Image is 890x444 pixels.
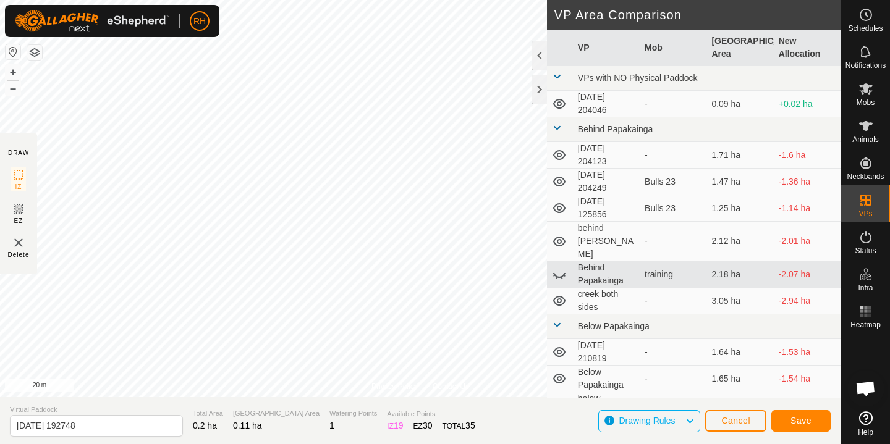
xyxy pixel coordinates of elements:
[774,339,841,366] td: -1.53 ha
[443,419,475,432] div: TOTAL
[554,7,841,22] h2: VP Area Comparison
[11,235,26,250] img: VP
[578,321,650,331] span: Below Papakainga
[858,210,872,217] span: VPs
[774,195,841,222] td: -1.14 ha
[774,222,841,261] td: -2.01 ha
[573,91,640,117] td: [DATE] 204046
[573,195,640,222] td: [DATE] 125856
[193,421,217,430] span: 0.2 ha
[394,421,404,430] span: 19
[774,366,841,392] td: -1.54 ha
[573,339,640,366] td: [DATE] 210819
[573,261,640,288] td: Behind Papakainga
[790,416,812,425] span: Save
[774,91,841,117] td: +0.02 ha
[645,175,701,188] div: Bulls 23
[774,261,841,288] td: -2.07 ha
[573,222,640,261] td: behind [PERSON_NAME]
[706,288,773,314] td: 3.05 ha
[619,416,675,425] span: Drawing Rules
[847,173,884,180] span: Neckbands
[573,366,640,392] td: Below Papakainga
[329,421,334,430] span: 1
[578,124,653,134] span: Behind Papakainga
[645,372,701,385] div: -
[706,169,773,195] td: 1.47 ha
[6,44,20,59] button: Reset Map
[848,25,883,32] span: Schedules
[387,419,403,432] div: IZ
[15,10,169,32] img: Gallagher Logo
[640,30,706,66] th: Mob
[413,419,433,432] div: EZ
[573,392,640,419] td: below papakainga 1
[855,247,876,254] span: Status
[645,235,701,248] div: -
[845,62,886,69] span: Notifications
[27,45,42,60] button: Map Layers
[6,65,20,80] button: +
[6,81,20,96] button: –
[852,136,879,143] span: Animals
[645,346,701,359] div: -
[573,142,640,169] td: [DATE] 204123
[706,30,773,66] th: [GEOGRAPHIC_DATA] Area
[645,268,701,281] div: training
[193,408,223,419] span: Total Area
[706,261,773,288] td: 2.18 ha
[841,406,890,441] a: Help
[465,421,475,430] span: 35
[645,149,701,162] div: -
[771,410,831,432] button: Save
[645,295,701,308] div: -
[14,216,23,225] span: EZ
[8,250,30,259] span: Delete
[847,370,884,407] div: Open chat
[706,366,773,392] td: 1.65 ha
[433,381,469,392] a: Contact Us
[233,421,262,430] span: 0.11 ha
[573,30,640,66] th: VP
[705,410,766,432] button: Cancel
[578,73,698,83] span: VPs with NO Physical Paddock
[10,404,183,415] span: Virtual Paddock
[774,392,841,419] td: -1.54 ha
[706,91,773,117] td: 0.09 ha
[329,408,377,419] span: Watering Points
[573,169,640,195] td: [DATE] 204249
[774,30,841,66] th: New Allocation
[233,408,320,419] span: [GEOGRAPHIC_DATA] Area
[193,15,206,28] span: RH
[387,409,475,419] span: Available Points
[706,142,773,169] td: 1.71 ha
[774,288,841,314] td: -2.94 ha
[15,182,22,191] span: IZ
[706,222,773,261] td: 2.12 ha
[850,321,881,329] span: Heatmap
[573,288,640,314] td: creek both sides
[774,142,841,169] td: -1.6 ha
[706,392,773,419] td: 1.65 ha
[423,421,433,430] span: 30
[706,339,773,366] td: 1.64 ha
[858,429,873,436] span: Help
[8,148,29,157] div: DRAW
[858,284,873,291] span: Infra
[774,169,841,195] td: -1.36 ha
[857,99,875,106] span: Mobs
[645,98,701,111] div: -
[645,202,701,215] div: Bulls 23
[706,195,773,222] td: 1.25 ha
[371,381,418,392] a: Privacy Policy
[721,416,750,425] span: Cancel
